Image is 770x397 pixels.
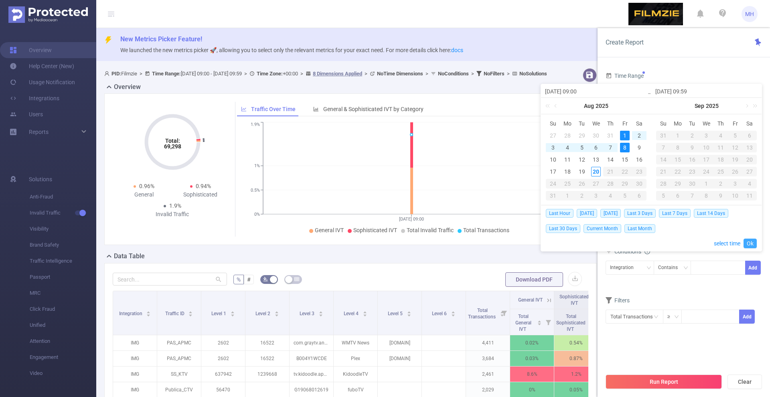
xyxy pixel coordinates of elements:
th: Tue [575,117,589,130]
div: 22 [671,167,685,176]
th: Fri [618,117,632,130]
td: August 31, 2025 [546,190,560,202]
div: 27 [742,167,757,176]
span: > [137,71,145,77]
td: August 25, 2025 [560,178,575,190]
div: 18 [563,167,572,176]
span: 0.96% [139,183,154,189]
a: Next month (PageDown) [743,98,750,114]
td: August 12, 2025 [575,154,589,166]
b: No Filters [484,71,505,77]
div: General [116,190,172,199]
div: 11 [713,143,728,152]
span: > [362,71,370,77]
div: 17 [548,167,558,176]
span: General IVT [315,227,344,233]
div: 27 [548,131,558,140]
div: 29 [577,131,587,140]
div: 8 [699,191,714,201]
span: Attention [30,333,96,349]
span: Unified [30,317,96,333]
span: Brand Safety [30,237,96,253]
a: docs [451,47,463,53]
td: August 27, 2025 [589,178,604,190]
div: 15 [620,155,630,164]
span: MH [745,6,754,22]
div: 23 [685,167,699,176]
td: August 4, 2025 [560,142,575,154]
div: 6 [671,191,685,201]
td: September 3, 2025 [699,130,714,142]
i: icon: line-chart [241,106,247,112]
div: 26 [728,167,742,176]
tspan: Total: [165,138,180,144]
span: Last 14 Days [694,209,728,218]
div: 1 [699,179,714,188]
div: 25 [713,167,728,176]
span: Current Month [584,224,621,233]
div: 25 [560,179,575,188]
tspan: [DATE] 09:00 [399,217,424,222]
div: 14 [656,155,671,164]
a: Sep [694,98,705,114]
div: 30 [632,179,646,188]
td: August 13, 2025 [589,154,604,166]
td: September 25, 2025 [713,166,728,178]
div: 31 [656,131,671,140]
td: September 1, 2025 [671,130,685,142]
td: July 29, 2025 [575,130,589,142]
th: Wed [589,117,604,130]
div: 19 [728,155,742,164]
div: 10 [699,143,714,152]
span: Invalid Traffic [30,205,96,221]
b: Time Zone: [257,71,283,77]
span: Sophisticated IVT [353,227,397,233]
td: September 13, 2025 [742,142,757,154]
td: September 27, 2025 [742,166,757,178]
a: Previous month (PageUp) [553,98,560,114]
td: September 20, 2025 [742,154,757,166]
span: > [298,71,306,77]
div: 16 [685,155,699,164]
td: September 24, 2025 [699,166,714,178]
span: 0.94% [196,183,211,189]
span: Total Invalid Traffic [407,227,454,233]
span: Create Report [606,38,644,46]
div: 11 [563,155,572,164]
th: Sat [742,117,757,130]
th: Sun [546,117,560,130]
div: 17 [699,155,714,164]
span: > [505,71,512,77]
div: 20 [742,155,757,164]
div: 6 [632,191,646,201]
td: September 9, 2025 [685,142,699,154]
div: 10 [728,191,742,201]
div: 24 [546,179,560,188]
span: New Metrics Picker Feature! [120,35,202,43]
td: July 28, 2025 [560,130,575,142]
div: 1 [620,131,630,140]
a: Reports [29,124,49,140]
b: No Conditions [438,71,469,77]
td: September 11, 2025 [713,142,728,154]
span: Video [30,365,96,381]
td: July 31, 2025 [603,130,618,142]
div: 31 [606,131,615,140]
td: September 5, 2025 [728,130,742,142]
span: Filmzie [DATE] 09:00 - [DATE] 09:59 +00:00 [104,71,547,77]
button: Run Report [606,375,722,389]
span: Su [656,120,671,127]
td: August 5, 2025 [575,142,589,154]
td: August 15, 2025 [618,154,632,166]
i: icon: down [674,314,679,320]
div: 2 [713,179,728,188]
td: August 17, 2025 [546,166,560,178]
td: August 21, 2025 [603,166,618,178]
td: October 6, 2025 [671,190,685,202]
span: General & Sophisticated IVT by Category [323,106,423,112]
td: August 14, 2025 [603,154,618,166]
td: October 11, 2025 [742,190,757,202]
input: End date [655,87,758,96]
span: Tu [575,120,589,127]
div: 9 [634,143,644,152]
